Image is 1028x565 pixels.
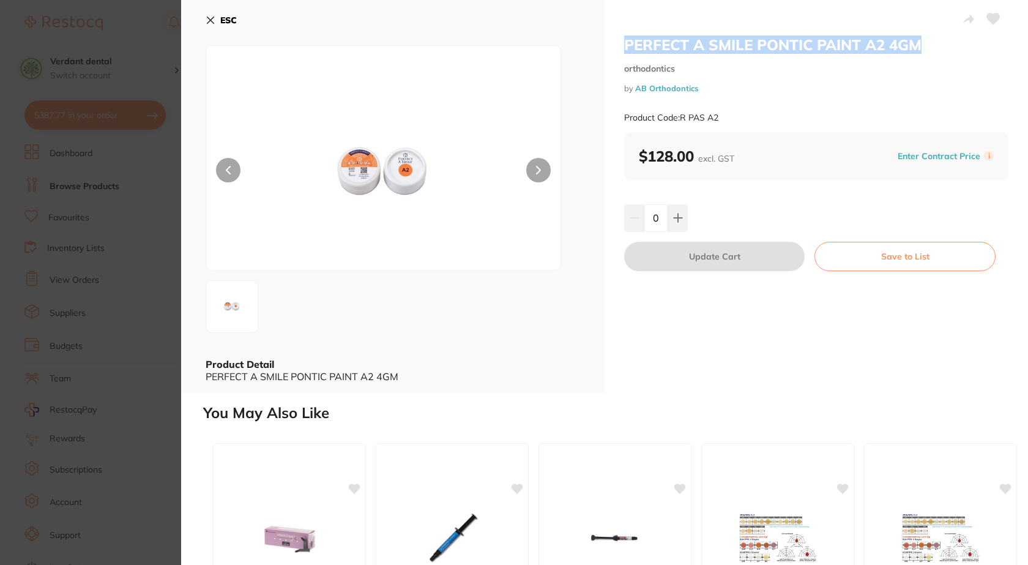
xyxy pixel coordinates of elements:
[210,285,254,329] img: YXMtMjBhMi1qcGc
[624,113,718,123] small: Product Code: R PAS A2
[206,10,237,31] button: ESC
[624,84,1008,93] small: by
[624,64,1008,74] small: orthodontics
[698,153,734,164] span: excl. GST
[639,147,734,165] b: $128.00
[624,36,1008,54] h2: PERFECT A SMILE PONTIC PAINT A2 4GM
[894,151,984,162] button: Enter Contract Price
[277,77,490,270] img: YXMtMjBhMi1qcGc
[984,151,994,161] label: i
[206,371,580,382] div: PERFECT A SMILE PONTIC PAINT A2 4GM
[220,15,237,26] b: ESC
[814,242,996,271] button: Save to List
[206,358,274,370] b: Product Detail
[635,83,698,93] a: AB Orthodontics
[624,242,805,271] button: Update Cart
[203,405,1023,422] h2: You May Also Like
